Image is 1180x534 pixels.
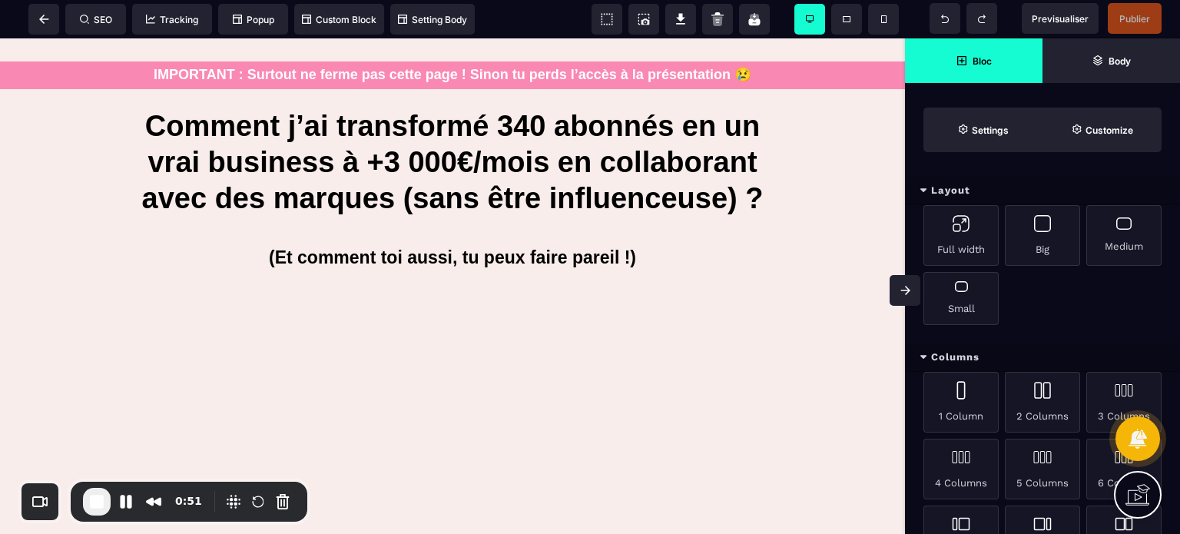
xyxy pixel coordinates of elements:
strong: tu dois d’abord remplir TOUT le formulaire [179,161,406,173]
span: 1. Quelle est ta profession actuelle ? [31,462,225,474]
span: Nom de famille [343,296,424,308]
strong: "Tu n’as peut-être pas encore tout complété (scroll bien jusqu’en bas 📲)" [61,213,453,225]
div: 1 [256,48,260,61]
div: France: + 33 [35,254,65,278]
div: Layout [905,177,1180,205]
span: Tracking [146,14,198,25]
span: Settings [923,108,1042,152]
p: Questions [31,430,644,448]
span: Open Layer Manager [1042,38,1180,83]
p: Si aucun créneau ne s’affiche à la fin, pas de panique : [31,185,639,201]
div: Big [1005,205,1080,266]
div: Columns [905,343,1180,372]
div: 2 Columns [1005,372,1080,433]
div: 6 Columns [1086,439,1162,499]
div: 5 Columns [1005,439,1080,499]
div: 4 Columns [923,439,999,499]
span: Open Blocks [905,38,1042,83]
span: Publier [1119,13,1150,25]
h1: Comment j’ai transformé 340 abonnés en un vrai business à +3 000€/mois en collaborant avec des ma... [115,62,790,186]
p: Remplissez le formulaire [276,45,428,64]
span: Setting Body [398,14,467,25]
strong: Customize [1086,124,1133,136]
span: Prénom [31,296,71,308]
span: Popup [233,14,274,25]
div: 1 Column [923,372,999,433]
div: 3 Columns [1086,372,1162,433]
div: Full width [923,205,999,266]
div: Small [923,272,999,325]
strong: 🚨 Avant de réserver ton appel, lis bien ce message (et pense à scroller 👇) [31,134,426,147]
strong: Body [1109,55,1131,67]
span: Preview [1022,3,1099,34]
span: View components [592,4,622,35]
p: Pour accéder aux créneaux, jusqu’à la dernière question ✅ [31,159,639,174]
p: Candidature YouGC Academy [31,98,249,119]
span: (Choix unique) [230,462,302,474]
span: Numéro de téléphone [31,230,146,242]
label: Salariée en CDI ou CDD [22,476,644,506]
span: Email [31,360,60,373]
span: Screenshot [628,4,659,35]
h1: (Et comment toi aussi, tu peux faire pareil !) [115,201,790,237]
span: Previsualiser [1032,13,1089,25]
div: Medium [1086,205,1162,266]
strong: Settings [972,124,1009,136]
strong: Bloc [973,55,992,67]
span: Open Style Manager [1042,108,1162,152]
span: SEO [80,14,112,25]
span: Custom Block [302,14,376,25]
